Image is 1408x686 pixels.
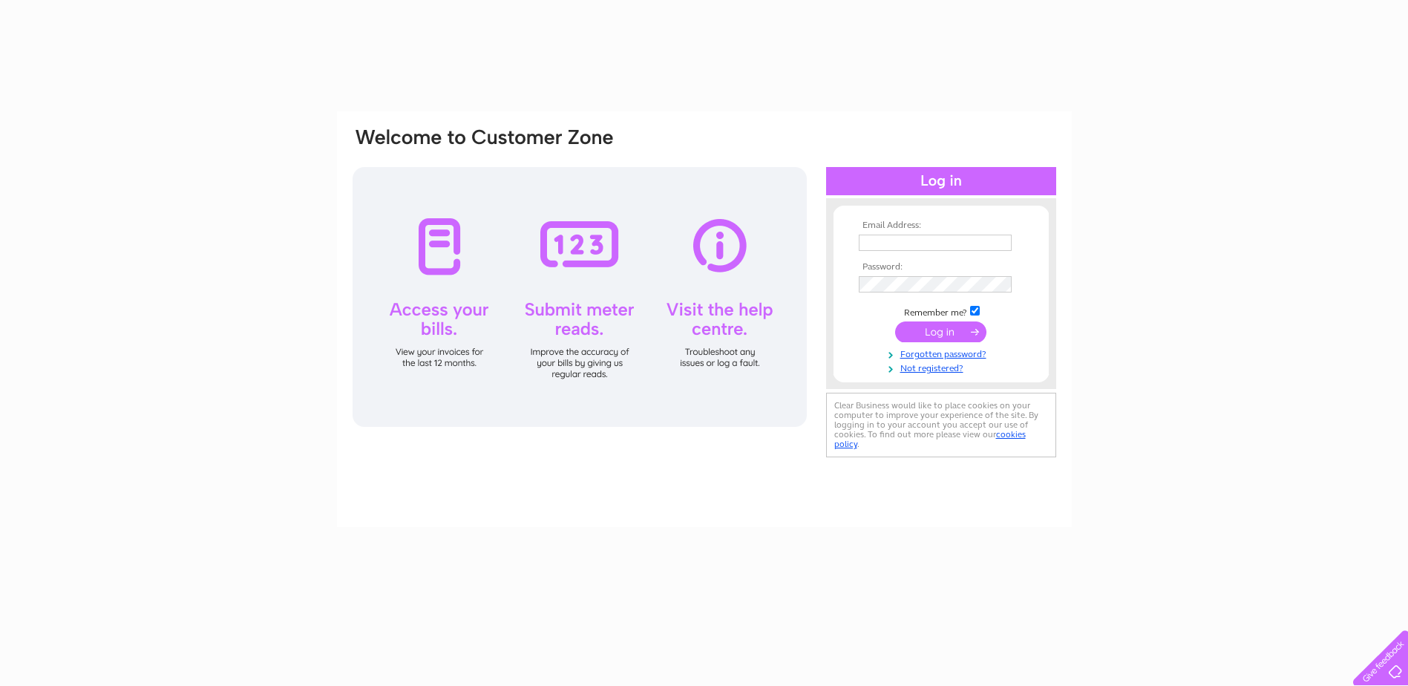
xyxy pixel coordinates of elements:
[826,393,1056,457] div: Clear Business would like to place cookies on your computer to improve your experience of the sit...
[859,360,1027,374] a: Not registered?
[895,321,986,342] input: Submit
[855,304,1027,318] td: Remember me?
[855,220,1027,231] th: Email Address:
[855,262,1027,272] th: Password:
[859,346,1027,360] a: Forgotten password?
[834,429,1026,449] a: cookies policy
